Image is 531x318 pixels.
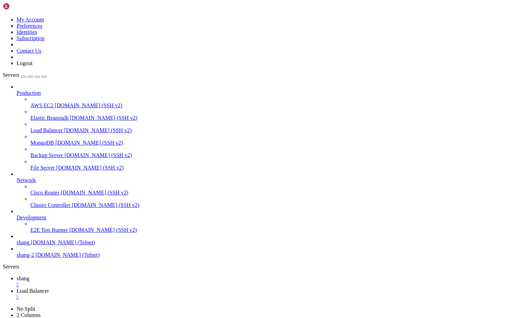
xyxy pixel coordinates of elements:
span: shang [17,239,29,245]
a: Development [17,215,528,221]
a: Servers [3,72,47,78]
a: Logout [17,60,32,66]
span: [DOMAIN_NAME] (SSH v2) [61,190,128,196]
span: E2E Test Runner [30,227,68,233]
a: File Server [DOMAIN_NAME] (SSH v2) [30,165,528,171]
span: [DOMAIN_NAME] (SSH v2) [64,127,132,133]
a: Backup Server [DOMAIN_NAME] (SSH v2) [30,152,528,158]
a: E2E Test Runner [DOMAIN_NAME] (SSH v2) [30,227,528,233]
a: AWS EC2 [DOMAIN_NAME] (SSH v2) [30,102,528,109]
span: Elastic Beanstalk [30,115,69,121]
img: Shellngn [3,3,42,10]
span: [DOMAIN_NAME] (SSH v2) [55,102,123,108]
span: [DOMAIN_NAME] (Telnet) [31,239,95,245]
li: File Server [DOMAIN_NAME] (SSH v2) [30,158,528,171]
span: Servers [3,72,19,78]
span: [DOMAIN_NAME] (SSH v2) [56,165,124,171]
span: Development [17,215,46,220]
a: No Split [17,306,35,312]
li: Elastic Beanstalk [DOMAIN_NAME] (SSH v2) [30,109,528,121]
li: Cisco Router [DOMAIN_NAME] (SSH v2) [30,183,528,196]
li: Backup Server [DOMAIN_NAME] (SSH v2) [30,146,528,158]
span: shang-2 [17,252,34,258]
span: [DOMAIN_NAME] (SSH v2) [65,152,132,158]
li: shang-2 [DOMAIN_NAME] (Telnet) [17,246,528,258]
li: Network [17,171,528,208]
a: Cluster Controller [DOMAIN_NAME] (SSH v2) [30,202,528,208]
span: AWS EC2 [30,102,54,108]
span: [DOMAIN_NAME] (SSH v2) [72,202,139,208]
div: Servers [3,264,528,270]
li: Development [17,208,528,233]
a: Production [17,90,528,96]
a: Subscription [17,35,45,41]
span: Load Balancer [30,127,63,133]
span: [DOMAIN_NAME] (Telnet) [36,252,100,258]
span: MongoDB [30,140,54,146]
span: Network [17,177,36,183]
a: Preferences [17,23,42,29]
li: Production [17,84,528,171]
a: Elastic Beanstalk [DOMAIN_NAME] (SSH v2) [30,115,528,121]
span: [DOMAIN_NAME] (SSH v2) [69,227,137,233]
a: Network [17,177,528,183]
li: Load Balancer [DOMAIN_NAME] (SSH v2) [30,121,528,134]
li: MongoDB [DOMAIN_NAME] (SSH v2) [30,134,528,146]
a: Load Balancer [DOMAIN_NAME] (SSH v2) [30,127,528,134]
span: shang [17,275,29,281]
span: Production [17,90,41,96]
a:  [17,294,528,300]
span: [DOMAIN_NAME] (SSH v2) [70,115,138,121]
a: Load Balancer [17,288,528,300]
li: Cluster Controller [DOMAIN_NAME] (SSH v2) [30,196,528,208]
a: Identities [17,29,37,35]
span: Cluster Controller [30,202,70,208]
span: Cisco Router [30,190,59,196]
a: Cisco Router [DOMAIN_NAME] (SSH v2) [30,190,528,196]
li: E2E Test Runner [DOMAIN_NAME] (SSH v2) [30,221,528,233]
a: shang-2 [DOMAIN_NAME] (Telnet) [17,252,528,258]
a: shang [DOMAIN_NAME] (Telnet) [17,239,528,246]
span: Load Balancer [17,288,49,294]
a: 2 Columns [17,312,41,318]
li: AWS EC2 [DOMAIN_NAME] (SSH v2) [30,96,528,109]
span: File Server [30,165,55,171]
a: MongoDB [DOMAIN_NAME] (SSH v2) [30,140,528,146]
a: My Account [17,17,44,22]
a: Contact Us [17,48,41,54]
li: shang [DOMAIN_NAME] (Telnet) [17,233,528,246]
a:  [17,282,528,288]
span: [DOMAIN_NAME] (SSH v2) [55,140,123,146]
span: Backup Server [30,152,63,158]
a: shang [17,275,528,288]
